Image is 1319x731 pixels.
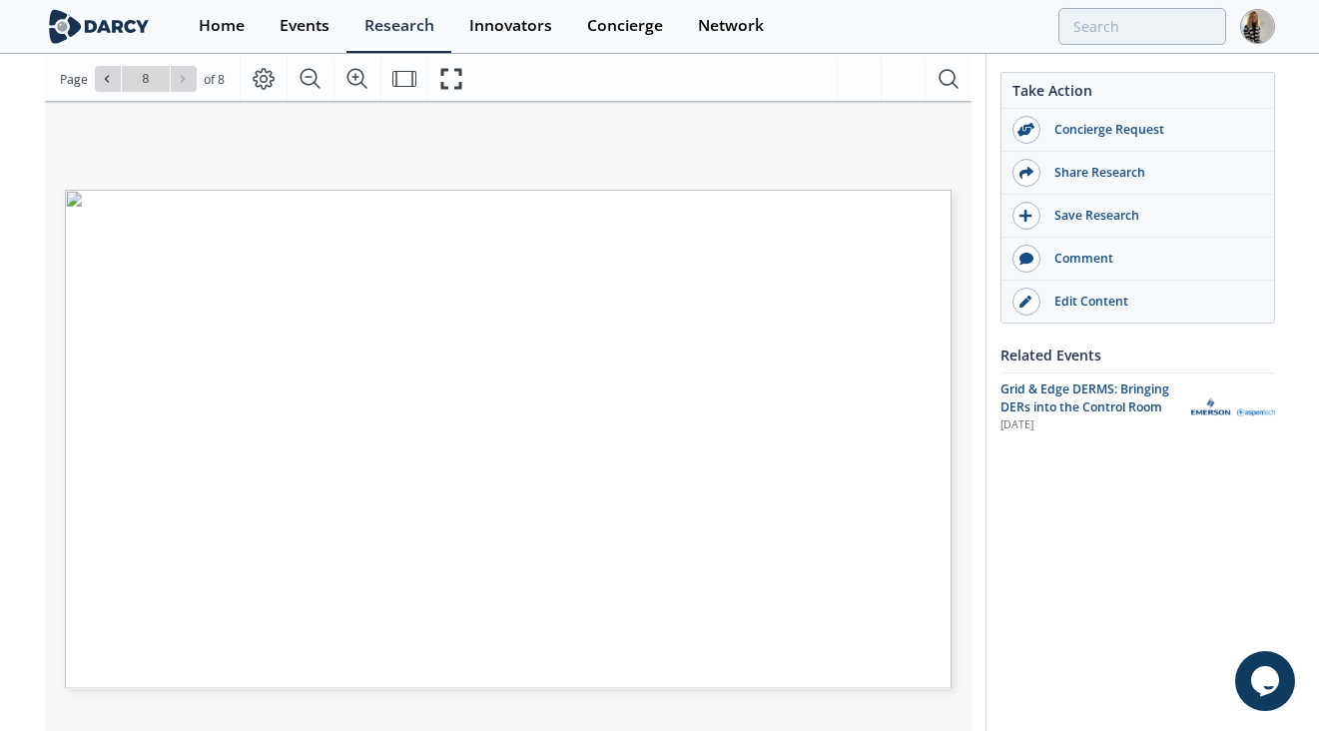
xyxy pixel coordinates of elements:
[1001,80,1274,109] div: Take Action
[1000,380,1169,415] span: Grid & Edge DERMS: Bringing DERs into the Control Room
[469,18,552,34] div: Innovators
[280,18,330,34] div: Events
[1040,121,1264,139] div: Concierge Request
[1040,207,1264,225] div: Save Research
[45,9,154,44] img: logo-wide.svg
[698,18,764,34] div: Network
[1058,8,1226,45] input: Advanced Search
[1001,281,1274,323] a: Edit Content
[364,18,434,34] div: Research
[1000,338,1275,372] div: Related Events
[1000,417,1177,433] div: [DATE]
[1040,164,1264,182] div: Share Research
[199,18,245,34] div: Home
[1040,293,1264,311] div: Edit Content
[587,18,663,34] div: Concierge
[1000,380,1275,433] a: Grid & Edge DERMS: Bringing DERs into the Control Room [DATE] Aspen Technology
[1040,250,1264,268] div: Comment
[1191,397,1275,416] img: Aspen Technology
[1235,651,1299,711] iframe: chat widget
[1240,9,1275,44] img: Profile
